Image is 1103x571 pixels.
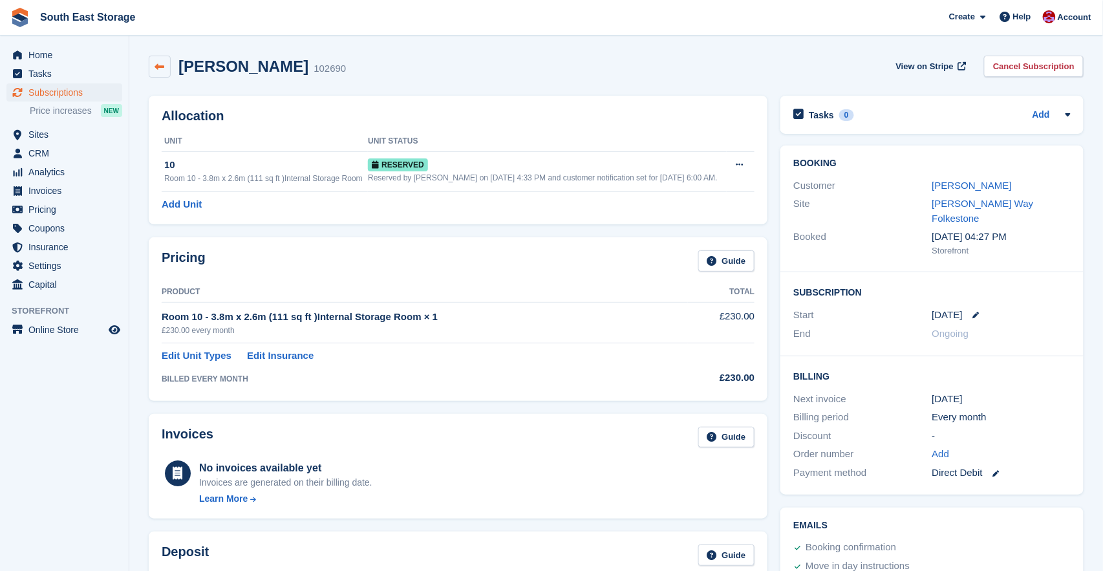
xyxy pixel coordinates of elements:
th: Unit Status [368,131,727,152]
span: Tasks [28,65,106,83]
div: [DATE] 04:27 PM [932,230,1071,244]
a: Learn More [199,492,372,506]
div: Booking confirmation [806,540,896,555]
a: Edit Unit Types [162,349,231,363]
a: Guide [698,250,755,272]
a: menu [6,163,122,181]
span: Invoices [28,182,106,200]
a: Add [1033,108,1050,123]
h2: [PERSON_NAME] [178,58,308,75]
div: Site [793,197,932,226]
div: Next invoice [793,392,932,407]
div: Billing period [793,410,932,425]
a: menu [6,65,122,83]
div: Every month [932,410,1071,425]
div: End [793,327,932,341]
span: Reserved [368,158,428,171]
div: Invoices are generated on their billing date. [199,476,372,490]
div: Payment method [793,466,932,480]
a: Preview store [107,322,122,338]
span: Home [28,46,106,64]
span: Analytics [28,163,106,181]
div: No invoices available yet [199,460,372,476]
a: [PERSON_NAME] Way Folkestone [932,198,1034,224]
span: Price increases [30,105,92,117]
th: Product [162,282,688,303]
span: Account [1058,11,1091,24]
a: menu [6,219,122,237]
span: Insurance [28,238,106,256]
h2: Subscription [793,285,1071,298]
span: Storefront [12,305,129,318]
div: £230.00 [688,371,755,385]
div: Room 10 - 3.8m x 2.6m (111 sq ft )Internal Storage Room [164,173,368,184]
div: Room 10 - 3.8m x 2.6m (111 sq ft )Internal Storage Room × 1 [162,310,688,325]
a: Cancel Subscription [984,56,1084,77]
span: View on Stripe [896,60,954,73]
span: Create [949,10,975,23]
a: menu [6,238,122,256]
a: Guide [698,427,755,448]
h2: Allocation [162,109,755,124]
div: Reserved by [PERSON_NAME] on [DATE] 4:33 PM and customer notification set for [DATE] 6:00 AM. [368,172,727,184]
h2: Emails [793,521,1071,531]
h2: Invoices [162,427,213,448]
th: Total [688,282,755,303]
a: menu [6,182,122,200]
img: stora-icon-8386f47178a22dfd0bd8f6a31ec36ba5ce8667c1dd55bd0f319d3a0aa187defe.svg [10,8,30,27]
th: Unit [162,131,368,152]
a: Add Unit [162,197,202,212]
a: menu [6,257,122,275]
span: Capital [28,275,106,294]
span: Online Store [28,321,106,339]
span: Help [1013,10,1031,23]
div: NEW [101,104,122,117]
div: 102690 [314,61,346,76]
span: CRM [28,144,106,162]
div: Order number [793,447,932,462]
span: Settings [28,257,106,275]
div: Storefront [932,244,1071,257]
time: 2025-08-23 00:00:00 UTC [932,308,963,323]
h2: Billing [793,369,1071,382]
span: Ongoing [932,328,969,339]
h2: Deposit [162,544,209,566]
div: Discount [793,429,932,444]
div: Learn More [199,492,248,506]
span: Pricing [28,200,106,219]
div: 10 [164,158,368,173]
a: Price increases NEW [30,103,122,118]
a: Guide [698,544,755,566]
a: Edit Insurance [247,349,314,363]
div: Start [793,308,932,323]
a: View on Stripe [891,56,969,77]
a: menu [6,125,122,144]
div: £230.00 every month [162,325,688,336]
div: BILLED EVERY MONTH [162,373,688,385]
div: Booked [793,230,932,257]
td: £230.00 [688,302,755,343]
span: Coupons [28,219,106,237]
div: Direct Debit [932,466,1071,480]
span: Subscriptions [28,83,106,102]
a: menu [6,321,122,339]
div: 0 [839,109,854,121]
a: menu [6,46,122,64]
h2: Booking [793,158,1071,169]
div: - [932,429,1071,444]
h2: Tasks [809,109,834,121]
a: menu [6,200,122,219]
div: Customer [793,178,932,193]
a: Add [932,447,950,462]
div: [DATE] [932,392,1071,407]
a: [PERSON_NAME] [932,180,1012,191]
img: Roger Norris [1043,10,1056,23]
h2: Pricing [162,250,206,272]
a: South East Storage [35,6,141,28]
a: menu [6,83,122,102]
span: Sites [28,125,106,144]
a: menu [6,144,122,162]
a: menu [6,275,122,294]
